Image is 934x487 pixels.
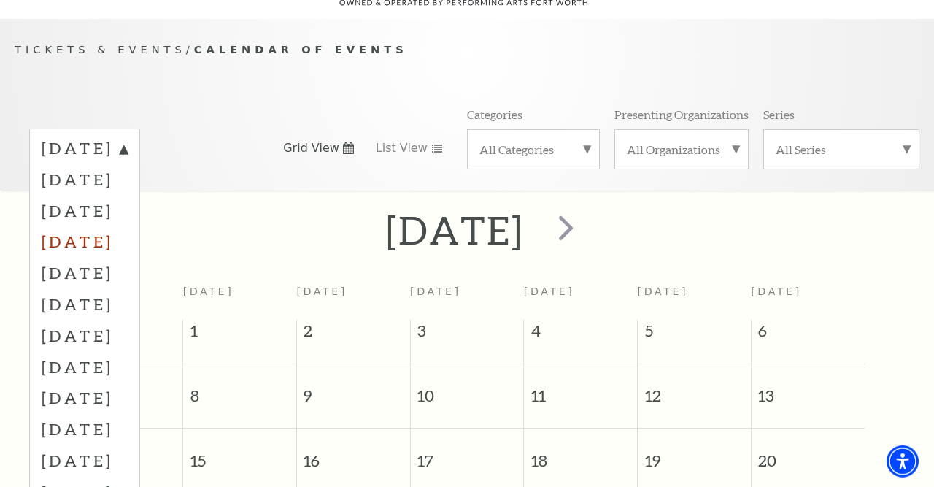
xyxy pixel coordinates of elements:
span: [DATE] [410,285,461,297]
span: [DATE] [638,285,689,297]
span: 13 [752,364,865,415]
span: [DATE] [296,285,347,297]
label: [DATE] [42,226,128,257]
span: 10 [411,364,524,415]
span: Grid View [283,140,339,156]
label: [DATE] [42,257,128,288]
span: 1 [183,320,296,349]
span: 9 [297,364,410,415]
label: All Categories [479,142,587,157]
p: Categories [467,107,522,122]
span: [DATE] [524,285,575,297]
span: 5 [638,320,751,349]
label: [DATE] [42,382,128,413]
label: [DATE] [42,445,128,476]
span: 3 [411,320,524,349]
p: Series [763,107,795,122]
label: [DATE] [42,164,128,195]
div: Accessibility Menu [887,445,919,478]
span: 16 [297,429,410,479]
span: 2 [297,320,410,349]
span: 6 [752,320,865,349]
span: 12 [638,364,751,415]
span: Calendar of Events [194,43,408,55]
span: 17 [411,429,524,479]
span: [DATE] [183,285,234,297]
span: 11 [524,364,637,415]
span: Tickets & Events [15,43,186,55]
p: / [15,41,919,59]
label: All Series [776,142,907,157]
p: Presenting Organizations [614,107,749,122]
label: [DATE] [42,413,128,445]
span: 8 [183,364,296,415]
h2: [DATE] [386,207,524,253]
label: All Organizations [627,142,736,157]
label: [DATE] [42,137,128,164]
span: [DATE] [751,285,802,297]
label: [DATE] [42,195,128,226]
label: [DATE] [42,320,128,351]
span: 4 [524,320,637,349]
span: 18 [524,429,637,479]
label: [DATE] [42,351,128,383]
span: List View [376,140,428,156]
span: 20 [752,429,865,479]
button: next [538,204,591,256]
span: 19 [638,429,751,479]
label: [DATE] [42,288,128,320]
span: 15 [183,429,296,479]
